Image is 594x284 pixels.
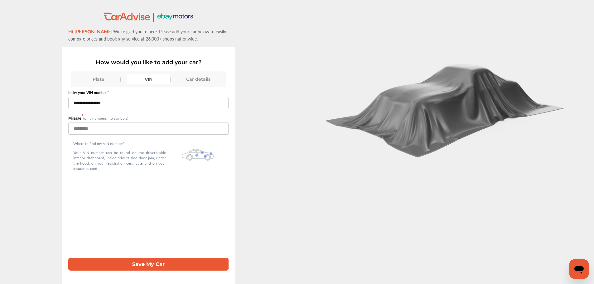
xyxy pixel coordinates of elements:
div: Car details [176,74,220,84]
img: olbwX0zPblBWoAAAAASUVORK5CYII= [182,149,214,161]
img: carCoverBlack.2823a3dccd746e18b3f8.png [321,57,570,158]
span: We’re glad you’re here. Please add your car below to easily compare prices and book any service a... [68,28,226,42]
iframe: Button to launch messaging window [569,259,589,279]
p: How would you like to add your car? [68,59,229,66]
span: Hi [PERSON_NAME]! [68,28,114,35]
p: Where to find my VIN number? [73,141,166,146]
p: Your VIN number can be found on the driver's side interior dashboard, inside driver's side door j... [73,150,166,171]
div: VIN [127,74,170,84]
button: Save My Car [68,258,229,271]
label: Mileage [68,116,83,121]
small: (only numbers, no symbols) [83,116,128,121]
label: Enter your VIN number [68,90,229,95]
div: Plate [77,74,120,84]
